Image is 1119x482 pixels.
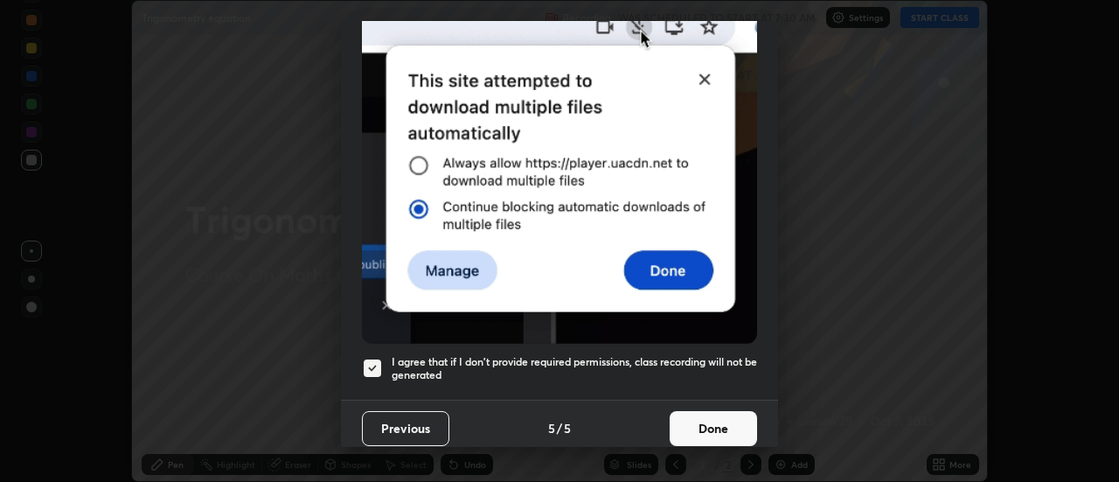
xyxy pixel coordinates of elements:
button: Previous [362,411,449,446]
h4: 5 [564,419,571,437]
h5: I agree that if I don't provide required permissions, class recording will not be generated [392,355,757,382]
h4: 5 [548,419,555,437]
h4: / [557,419,562,437]
button: Done [670,411,757,446]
